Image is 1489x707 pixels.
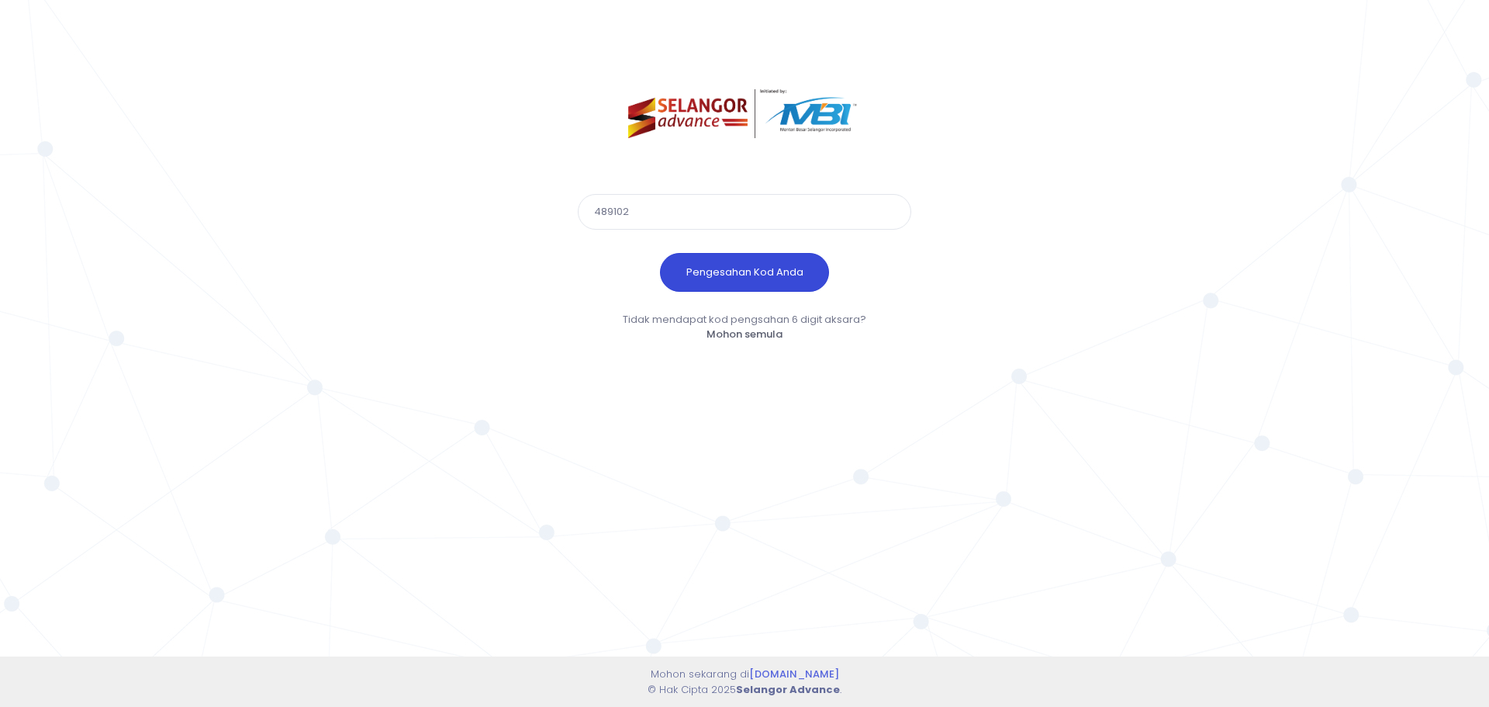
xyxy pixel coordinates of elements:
a: Mohon semula [706,327,783,341]
input: Kod pengesahan 6 digit aksara [578,194,911,230]
button: Pengesahan Kod Anda [660,253,829,292]
strong: Selangor Advance [736,682,840,697]
img: selangor-advance.png [628,89,862,138]
span: Tidak mendapat kod pengsahan 6 digit aksara? [623,312,866,327]
a: [DOMAIN_NAME] [749,667,839,681]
